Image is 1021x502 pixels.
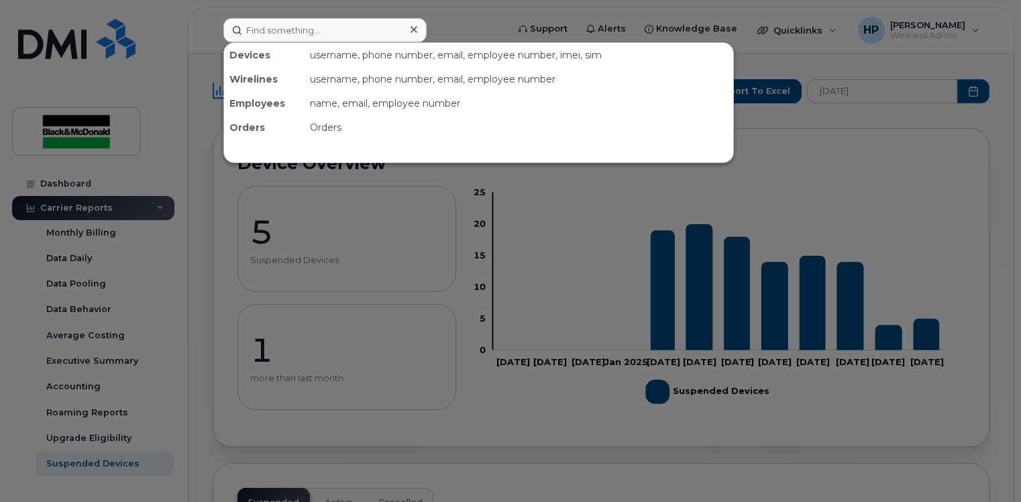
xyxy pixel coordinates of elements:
[224,67,305,91] div: Wirelines
[305,67,733,91] div: username, phone number, email, employee number
[224,91,305,115] div: Employees
[305,115,733,140] div: Orders
[305,43,733,67] div: username, phone number, email, employee number, imei, sim
[305,91,733,115] div: name, email, employee number
[224,43,305,67] div: Devices
[224,115,305,140] div: Orders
